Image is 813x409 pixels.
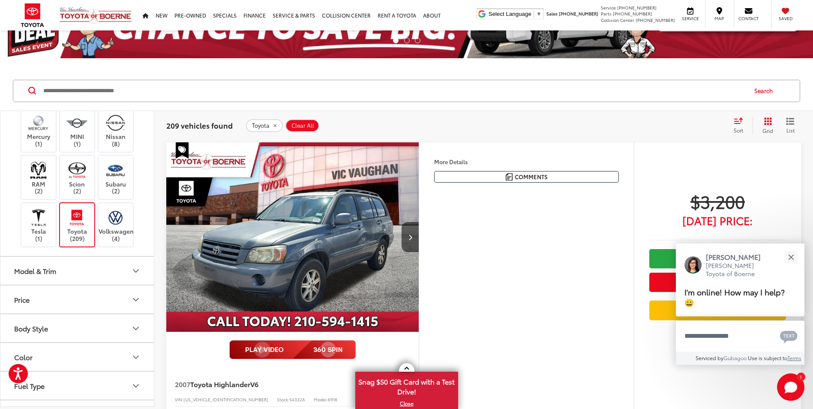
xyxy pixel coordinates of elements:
[536,11,542,17] span: ▼
[289,396,305,403] span: 54332A
[0,257,155,285] button: Model & TrimModel & Trim
[166,142,420,333] img: 2007 Toyota Highlander V6
[27,208,50,228] img: Vic Vaughan Toyota of Boerne in Boerne, TX)
[515,173,548,181] span: Comments
[681,15,700,21] span: Service
[14,382,45,390] div: Fuel Type
[613,10,652,17] span: [PHONE_NUMBER]
[314,396,328,403] span: Model:
[104,160,127,180] img: Vic Vaughan Toyota of Boerne in Boerne, TX)
[546,10,558,17] span: Sales
[21,113,56,147] label: Mercury (1)
[676,321,804,352] textarea: Type your message
[175,379,190,389] span: 2007
[434,159,619,165] h4: More Details
[65,160,89,180] img: Vic Vaughan Toyota of Boerne in Boerne, TX)
[60,113,95,147] label: MINI (1)
[99,208,133,242] label: Volkswagen (4)
[291,122,314,129] span: Clear All
[738,15,759,21] span: Contact
[60,208,95,242] label: Toyota (209)
[14,295,30,304] div: Price
[21,160,56,195] label: RAM (2)
[59,6,132,24] img: Vic Vaughan Toyota of Boerne
[166,142,420,332] a: 2007 Toyota Highlander V62007 Toyota Highlander V62007 Toyota Highlander V62007 Toyota Highlander V6
[0,343,155,371] button: ColorColor
[14,267,56,275] div: Model & Trim
[65,113,89,133] img: Vic Vaughan Toyota of Boerne in Boerne, TX)
[710,15,729,21] span: Map
[748,354,787,361] span: Use is subject to
[14,324,48,332] div: Body Style
[746,80,785,102] button: Search
[782,248,800,266] button: Close
[762,127,773,134] span: Grid
[649,273,786,292] button: Get Price Now
[131,323,141,334] div: Body Style
[636,17,675,23] span: [PHONE_NUMBER]
[246,119,283,132] button: remove Toyota
[787,354,801,361] a: Terms
[14,353,33,361] div: Color
[601,10,612,17] span: Parts
[166,120,233,130] span: 209 vehicles found
[601,4,616,11] span: Service
[649,301,786,320] a: Value Your Trade
[131,352,141,362] div: Color
[21,208,56,242] label: Tesla (1)
[131,266,141,276] div: Model & Trim
[601,17,634,23] span: Collision Center
[0,286,155,313] button: PricePrice
[131,295,141,305] div: Price
[723,354,748,361] a: Gubagoo.
[190,379,250,389] span: Toyota Highlander
[166,142,420,332] div: 2007 Toyota Highlander V6 0
[285,119,319,132] button: Clear All
[777,326,800,346] button: Chat with SMS
[753,117,780,134] button: Grid View
[776,15,795,21] span: Saved
[777,373,804,401] button: Toggle Chat Window
[777,373,804,401] svg: Start Chat
[65,208,89,228] img: Vic Vaughan Toyota of Boerne in Boerne, TX)
[0,314,155,342] button: Body StyleBody Style
[356,373,457,399] span: Snag $50 Gift Card with a Test Drive!
[489,11,542,17] a: Select Language​
[42,81,746,101] input: Search by Make, Model, or Keyword
[175,396,183,403] span: VIN:
[328,396,337,403] span: 6918
[0,372,155,400] button: Fuel TypeFuel Type
[99,113,133,147] label: Nissan (8)
[780,330,798,343] svg: Text
[104,113,127,133] img: Vic Vaughan Toyota of Boerne in Boerne, TX)
[489,11,531,17] span: Select Language
[617,4,657,11] span: [PHONE_NUMBER]
[506,173,513,180] img: Comments
[786,126,795,134] span: List
[780,117,801,134] button: List View
[27,113,50,133] img: Vic Vaughan Toyota of Boerne in Boerne, TX)
[252,122,270,129] span: Toyota
[696,354,723,361] span: Serviced by
[176,142,189,159] span: Special
[104,208,127,228] img: Vic Vaughan Toyota of Boerne in Boerne, TX)
[729,117,753,134] button: Select sort value
[734,126,743,134] span: Sort
[131,381,141,391] div: Fuel Type
[402,222,419,252] button: Next image
[649,190,786,212] span: $3,200
[559,10,598,17] span: [PHONE_NUMBER]
[99,160,133,195] label: Subaru (2)
[229,340,356,359] img: full motion video
[183,396,268,403] span: [US_VEHICLE_IDENTIFICATION_NUMBER]
[684,286,785,308] span: I'm online! How may I help? 😀
[250,379,258,389] span: V6
[800,375,802,379] span: 1
[434,171,619,183] button: Comments
[649,216,786,225] span: [DATE] Price:
[60,160,95,195] label: Scion (2)
[649,249,786,268] a: Check Availability
[676,244,804,365] div: Close[PERSON_NAME][PERSON_NAME] Toyota of BoerneI'm online! How may I help? 😀Type your messageCha...
[277,396,289,403] span: Stock:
